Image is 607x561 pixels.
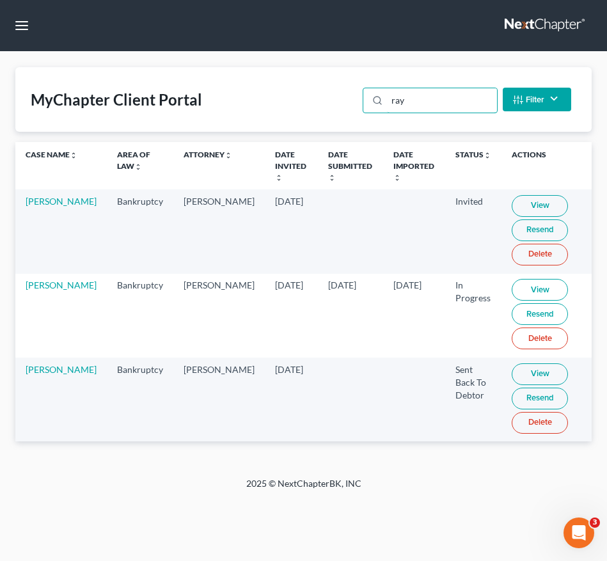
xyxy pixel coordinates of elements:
td: Bankruptcy [107,358,173,441]
td: In Progress [445,274,502,358]
a: [PERSON_NAME] [26,196,97,207]
td: [PERSON_NAME] [173,358,265,441]
span: [DATE] [275,364,303,375]
a: Attorneyunfold_more [184,150,232,159]
a: Resend [512,219,568,241]
a: [PERSON_NAME] [26,280,97,290]
td: Sent Back To Debtor [445,358,502,441]
a: Statusunfold_more [455,150,491,159]
a: Delete [512,412,568,434]
span: [DATE] [393,280,422,290]
td: Invited [445,189,502,273]
a: Resend [512,388,568,409]
td: Bankruptcy [107,189,173,273]
a: Case Nameunfold_more [26,150,77,159]
th: Actions [501,142,592,189]
i: unfold_more [134,163,142,171]
a: View [512,363,568,385]
td: [PERSON_NAME] [173,189,265,273]
iframe: Intercom live chat [564,518,594,548]
td: [PERSON_NAME] [173,274,265,358]
span: [DATE] [275,196,303,207]
button: Filter [503,88,571,111]
a: [PERSON_NAME] [26,364,97,375]
i: unfold_more [328,174,336,182]
a: View [512,279,568,301]
i: unfold_more [225,152,232,159]
div: MyChapter Client Portal [31,90,202,110]
a: Resend [512,303,568,325]
span: 3 [590,518,600,528]
span: [DATE] [275,280,303,290]
i: unfold_more [275,174,283,182]
i: unfold_more [70,152,77,159]
span: [DATE] [328,280,356,290]
td: Bankruptcy [107,274,173,358]
a: Date Invitedunfold_more [275,150,306,181]
div: 2025 © NextChapterBK, INC [74,477,534,500]
a: Date Importedunfold_more [393,150,434,181]
a: Area of Lawunfold_more [117,150,150,170]
a: Delete [512,328,568,349]
i: unfold_more [393,174,401,182]
a: View [512,195,568,217]
i: unfold_more [484,152,491,159]
a: Delete [512,244,568,265]
a: Date Submittedunfold_more [328,150,372,181]
input: Search... [387,88,496,113]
